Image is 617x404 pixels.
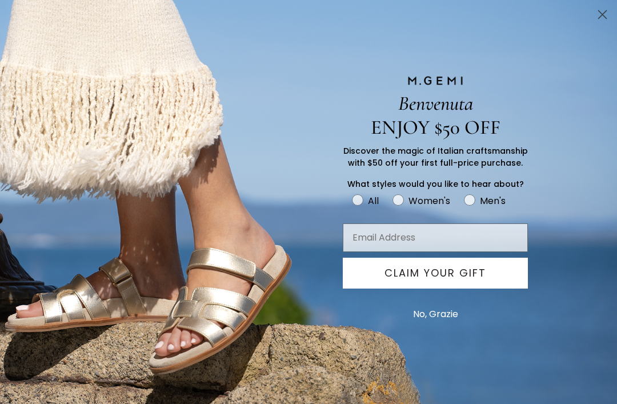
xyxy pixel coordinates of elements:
input: Email Address [343,223,528,252]
div: Women's [408,194,450,208]
span: What styles would you like to hear about? [347,178,524,190]
button: No, Grazie [407,300,464,329]
span: ENJOY $50 OFF [371,115,500,139]
button: Close dialog [592,5,612,25]
img: M.GEMI [407,75,464,86]
span: Benvenuta [398,91,473,115]
span: Discover the magic of Italian craftsmanship with $50 off your first full-price purchase. [343,145,528,169]
div: Men's [480,194,506,208]
div: All [368,194,379,208]
button: CLAIM YOUR GIFT [343,258,528,289]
